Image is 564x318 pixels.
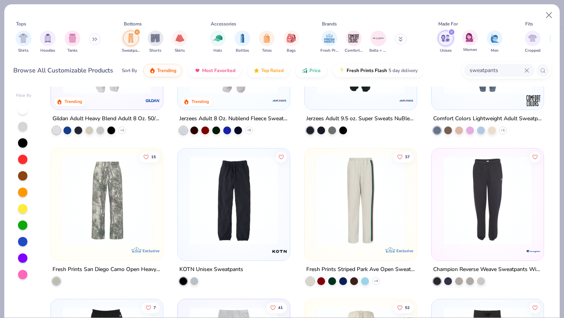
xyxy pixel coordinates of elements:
[324,33,335,44] img: Fresh Prints Image
[172,31,188,54] div: filter for Skirts
[211,20,236,27] div: Accessories
[466,33,475,42] img: Women Image
[127,34,135,43] img: Sweatpants Image
[18,48,29,54] span: Shirts
[372,33,384,44] img: Bella + Canvas Image
[122,31,140,54] div: filter for Sweatpants
[438,20,458,27] div: Made For
[542,8,557,23] button: Close
[148,31,163,54] div: filter for Shorts
[59,5,155,94] img: 13b9c606-79b1-4059-b439-68fabb1693f9
[438,31,454,54] div: filter for Unisex
[287,48,296,54] span: Bags
[282,156,378,245] img: cdd7ad30-bb75-46ef-ae9f-fcedc1ddb942
[16,31,31,54] button: filter button
[145,93,161,108] img: Gildan logo
[16,20,26,27] div: Tops
[439,156,536,245] img: 24bcf98e-2672-4897-8e71-531266fad4c1
[528,34,537,43] img: Cropped Image
[409,156,505,245] img: 7da0bddd-bea2-4532-ac1f-ce897eb2b01c
[253,67,260,74] img: TopRated.gif
[213,34,222,43] img: Hats Image
[440,48,452,54] span: Unisex
[491,48,499,54] span: Men
[140,151,160,162] button: Like
[238,34,247,43] img: Bottles Image
[259,31,275,54] div: filter for Totes
[345,48,363,54] span: Comfort Colors
[525,48,540,54] span: Cropped
[272,243,287,259] img: KOTN logo
[345,31,363,54] button: filter button
[462,31,478,54] button: filter button
[525,31,540,54] button: filter button
[68,34,77,43] img: Tanks Image
[369,31,387,54] button: filter button
[152,155,156,159] span: 15
[262,48,272,54] span: Totes
[122,31,140,54] button: filter button
[487,31,503,54] div: filter for Men
[149,67,155,74] img: trending.gif
[284,31,299,54] button: filter button
[259,31,275,54] button: filter button
[320,31,338,54] div: filter for Fresh Prints
[16,31,31,54] div: filter for Shirts
[143,64,182,77] button: Trending
[389,66,418,75] span: 5 day delivery
[333,64,423,77] button: Fresh Prints Flash5 day delivery
[40,31,56,54] button: filter button
[202,67,235,74] span: Most Favorited
[405,155,410,159] span: 37
[309,67,321,74] span: Price
[148,31,163,54] button: filter button
[16,93,32,99] div: Filter By
[188,64,241,77] button: Most Favorited
[433,114,542,124] div: Comfort Colors Lightweight Adult Sweatpants
[487,31,503,54] button: filter button
[439,5,536,94] img: e90485c2-bda2-4c56-95cf-7bd897df7ba4
[530,151,540,162] button: Like
[284,31,299,54] div: filter for Bags
[276,151,287,162] button: Like
[441,34,450,43] img: Unisex Image
[306,264,415,274] div: Fresh Prints Striped Park Ave Open Sweatpants
[59,156,155,245] img: f02e4b88-0b20-4b85-9247-e46aadf68cfa
[313,156,409,245] img: ac206a48-b9ad-4a8d-9cc8-09f32eff5243
[235,31,250,54] button: filter button
[399,93,414,108] img: Jerzees logo
[179,264,243,274] div: KOTN Unisex Sweatpants
[374,278,378,283] span: + 4
[339,67,345,74] img: flash.gif
[67,48,78,54] span: Tanks
[13,66,113,75] div: Browse All Customizable Products
[438,31,454,54] button: filter button
[525,20,533,27] div: Fits
[175,34,184,43] img: Skirts Image
[186,156,282,245] img: 213d314d-a979-4547-9dca-15f0ea541fc7
[530,302,540,313] button: Like
[65,31,80,54] div: filter for Tanks
[248,64,289,77] button: Top Rated
[490,34,499,43] img: Men Image
[320,48,338,54] span: Fresh Prints
[393,302,414,313] button: Like
[433,264,542,274] div: Champion Reverse Weave Sweatpants With Pockets
[525,243,541,259] img: Champion logo
[278,305,283,309] span: 41
[272,93,287,108] img: Jerzees logo
[469,66,524,75] input: Try "T-Shirt"
[235,31,250,54] div: filter for Bottles
[154,305,156,309] span: 7
[501,128,505,133] span: + 1
[40,31,56,54] div: filter for Hoodies
[149,48,161,54] span: Shorts
[287,34,295,43] img: Bags Image
[52,264,161,274] div: Fresh Prints San Diego Camo Open Heavyweight Sweatpants
[296,64,327,77] button: Price
[348,33,360,44] img: Comfort Colors Image
[313,5,409,94] img: 918878be-eaab-4caf-b14e-1bca2b876c2f
[186,5,282,94] img: 665f1cf0-24f0-4774-88c8-9b49303e6076
[266,302,287,313] button: Like
[179,114,288,124] div: Jerzees Adult 8 Oz. Nublend Fleece Sweatpants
